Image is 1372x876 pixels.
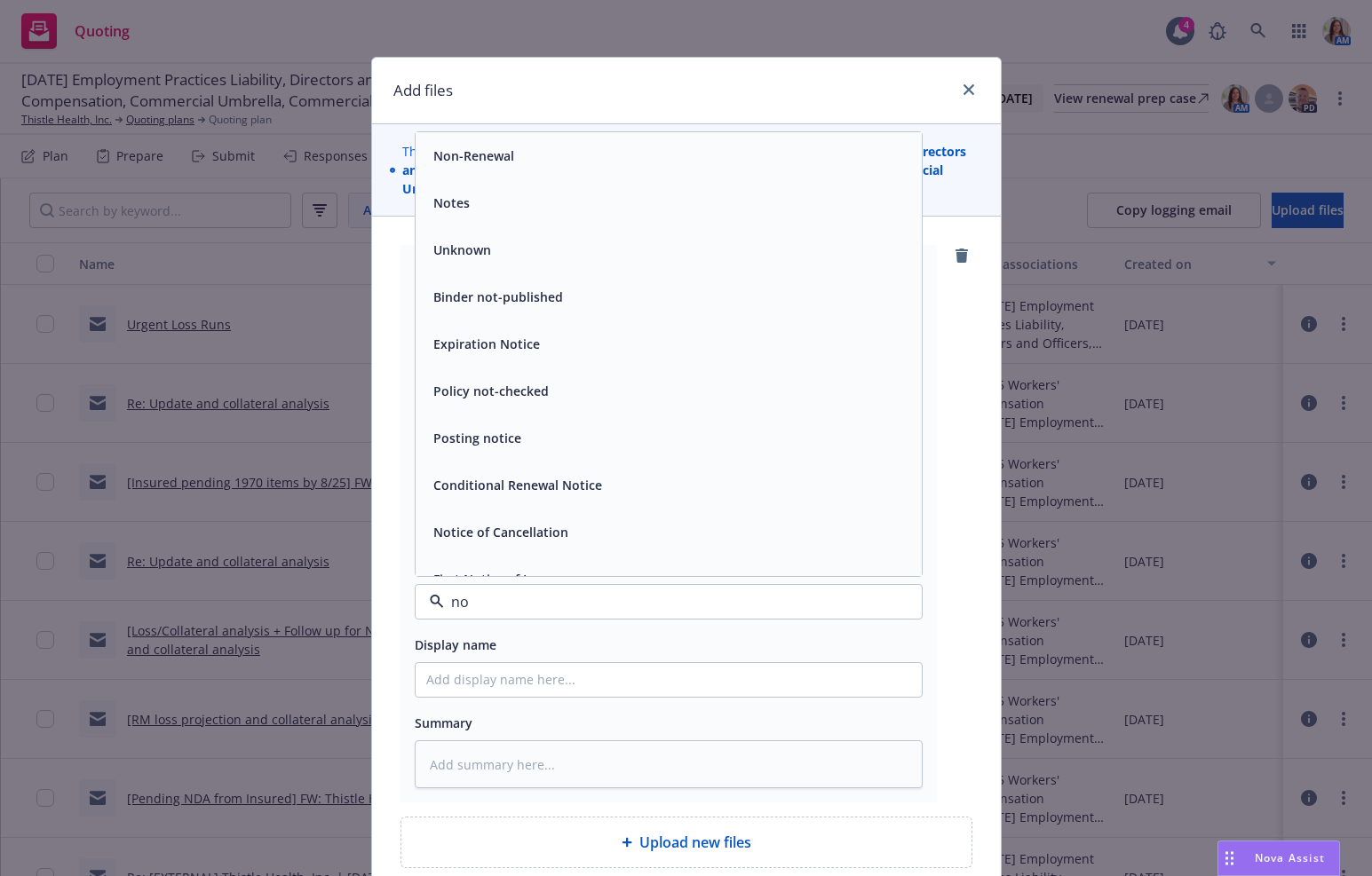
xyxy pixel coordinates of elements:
[433,193,470,212] button: Notes
[402,143,966,197] strong: 25 [DATE] Employment Practices Liability, Directors and Officers, Hired and Non-Owned Auto (HNOA)...
[1255,850,1325,865] span: Nova Assist
[433,429,521,447] button: Posting notice
[416,663,922,697] input: Add display name here...
[433,570,551,588] button: First Notice of Loss
[639,832,751,853] span: Upload new files
[433,146,514,165] button: Non-Renewal
[1218,841,1241,875] div: Drag to move
[400,817,972,868] div: Upload new files
[415,636,496,653] span: Display name
[415,714,472,731] span: Summary
[433,523,568,541] button: Notice of Cancellation
[393,79,453,102] h1: Add files
[433,382,549,400] button: Policy not-checked
[433,288,563,306] button: Binder not-published
[402,142,983,198] span: The uploaded files will be associated with
[444,591,886,612] input: Filter by keyword
[1217,840,1340,876] button: Nova Assist
[958,79,979,100] a: close
[433,476,602,494] button: Conditional Renewal Notice
[951,245,972,266] a: remove
[433,335,540,353] button: Expiration Notice
[433,241,491,259] button: Unknown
